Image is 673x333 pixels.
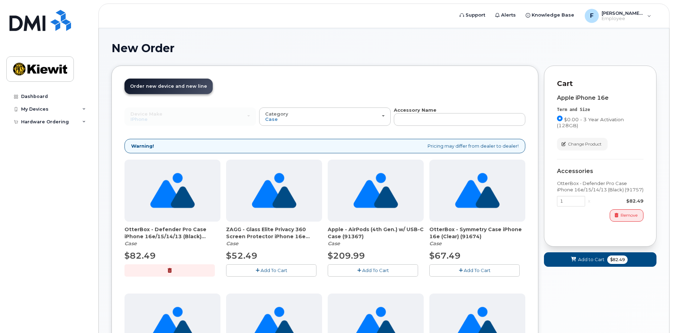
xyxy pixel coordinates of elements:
[455,160,500,222] img: no_image_found-2caef05468ed5679b831cfe6fc140e25e0c280774317ffc20a367ab7fd17291e.png
[466,12,485,19] span: Support
[261,267,287,273] span: Add To Cart
[124,226,220,240] span: OtterBox - Defender Pro Case iPhone 16e/15/14/13 (Black) (91757)
[621,212,637,218] span: Remove
[150,160,195,222] img: no_image_found-2caef05468ed5679b831cfe6fc140e25e0c280774317ffc20a367ab7fd17291e.png
[130,84,207,89] span: Order new device and new line
[557,117,624,128] span: $0.00 - 3 Year Activation (128GB)
[602,10,644,16] span: [PERSON_NAME].Ramirez6
[642,302,668,328] iframe: Messenger Launcher
[124,226,220,247] div: OtterBox - Defender Pro Case iPhone 16e/15/14/13 (Black) (91757)
[557,107,643,113] div: Term and Size
[328,226,424,240] span: Apple - AirPods (4th Gen.) w/ USB-C Case (91367)
[455,8,490,22] a: Support
[429,226,525,247] div: OtterBox - Symmetry Case iPhone 16e (Clear) (91674)
[226,264,316,277] button: Add To Cart
[226,251,257,261] span: $52.49
[265,116,278,122] span: Case
[353,160,398,222] img: no_image_found-2caef05468ed5679b831cfe6fc140e25e0c280774317ffc20a367ab7fd17291e.png
[124,139,525,153] div: Pricing may differ from dealer to dealer!
[532,12,574,19] span: Knowledge Base
[590,12,594,20] span: F
[131,143,154,149] strong: Warning!
[602,16,644,21] span: Employee
[252,160,296,222] img: no_image_found-2caef05468ed5679b831cfe6fc140e25e0c280774317ffc20a367ab7fd17291e.png
[328,264,418,277] button: Add To Cart
[557,180,643,193] div: OtterBox - Defender Pro Case iPhone 16e/15/14/13 (Black) (91757)
[429,264,520,277] button: Add To Cart
[568,141,602,147] span: Change Product
[610,209,643,222] button: Remove
[111,42,656,54] h1: New Order
[464,267,491,273] span: Add To Cart
[362,267,389,273] span: Add To Cart
[585,198,593,204] div: x
[557,168,643,174] div: Accessories
[394,107,436,113] strong: Accessory Name
[328,226,424,247] div: Apple - AirPods (4th Gen.) w/ USB-C Case (91367)
[521,8,579,22] a: Knowledge Base
[429,226,525,240] span: OtterBox - Symmetry Case iPhone 16e (Clear) (91674)
[124,240,137,247] em: Case
[226,226,322,247] div: ZAGG - Glass Elite Privacy 360 Screen Protector iPhone 16e (91664)
[124,251,156,261] span: $82.49
[580,9,656,23] div: Francisco.Ramirez6
[226,226,322,240] span: ZAGG - Glass Elite Privacy 360 Screen Protector iPhone 16e (91664)
[557,138,608,150] button: Change Product
[265,111,288,117] span: Category
[607,255,628,264] span: $82.49
[557,95,643,101] div: Apple iPhone 16e
[544,252,656,267] button: Add to Cart $82.49
[259,107,391,126] button: Category Case
[593,198,643,204] div: $82.49
[429,240,442,247] em: Case
[490,8,521,22] a: Alerts
[557,116,563,121] input: $0.00 - 3 Year Activation (128GB)
[578,256,604,263] span: Add to Cart
[557,79,643,89] p: Cart
[328,251,365,261] span: $209.99
[328,240,340,247] em: Case
[226,240,238,247] em: Case
[501,12,516,19] span: Alerts
[429,251,461,261] span: $67.49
